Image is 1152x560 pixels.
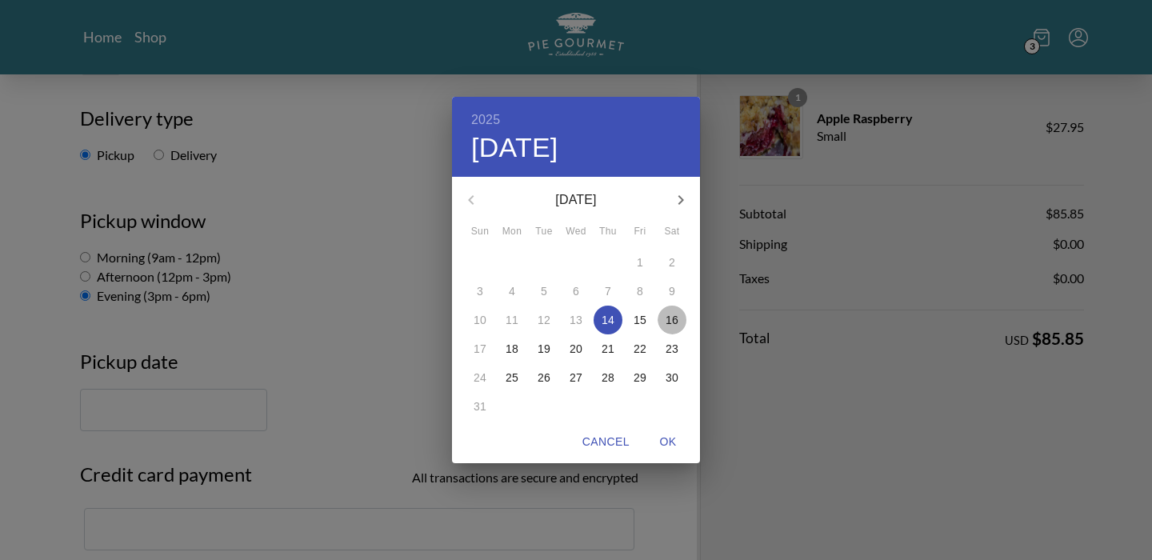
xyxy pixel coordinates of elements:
span: Sat [658,224,686,240]
button: 22 [626,334,654,363]
span: OK [649,432,687,452]
span: Wed [562,224,590,240]
p: 28 [602,370,614,386]
button: 2025 [471,109,500,131]
button: 27 [562,363,590,392]
span: Cancel [582,432,630,452]
p: 26 [538,370,550,386]
button: 19 [530,334,558,363]
button: Cancel [576,427,636,457]
button: 28 [594,363,622,392]
p: 15 [634,312,646,328]
p: 22 [634,341,646,357]
button: [DATE] [471,131,558,165]
button: 21 [594,334,622,363]
button: 14 [594,306,622,334]
p: 30 [666,370,678,386]
button: OK [642,427,694,457]
button: 20 [562,334,590,363]
p: 14 [602,312,614,328]
p: 25 [506,370,518,386]
button: 23 [658,334,686,363]
button: 29 [626,363,654,392]
span: Sun [466,224,494,240]
button: 26 [530,363,558,392]
p: 23 [666,341,678,357]
span: Tue [530,224,558,240]
button: 25 [498,363,526,392]
p: 19 [538,341,550,357]
span: Mon [498,224,526,240]
button: 18 [498,334,526,363]
button: 15 [626,306,654,334]
span: Thu [594,224,622,240]
p: 29 [634,370,646,386]
p: [DATE] [490,190,662,210]
button: 16 [658,306,686,334]
p: 16 [666,312,678,328]
button: 30 [658,363,686,392]
span: Fri [626,224,654,240]
p: 18 [506,341,518,357]
p: 21 [602,341,614,357]
p: 27 [570,370,582,386]
p: 20 [570,341,582,357]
